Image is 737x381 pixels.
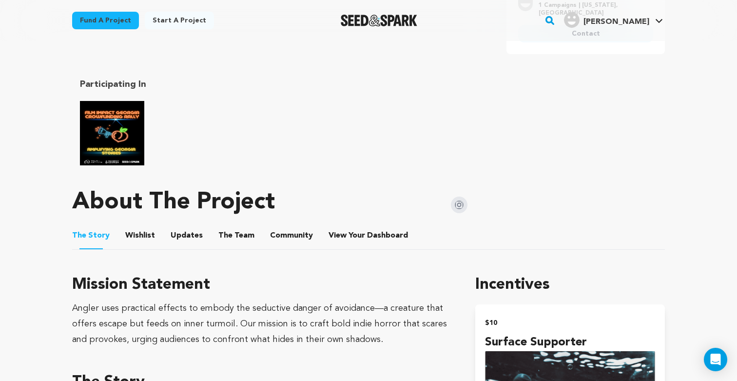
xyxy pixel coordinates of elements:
a: Seed&Spark Homepage [341,15,417,26]
a: Start a project [145,12,214,29]
span: The [218,230,233,241]
span: Story [72,230,110,241]
span: The [72,230,86,241]
h1: About The Project [72,191,275,214]
span: Wishlist [125,230,155,241]
span: Braun T.'s Profile [562,10,665,31]
a: Braun T.'s Profile [562,10,665,28]
h4: Surface Supporter [485,334,655,351]
div: Braun T.'s Profile [564,12,649,28]
div: Open Intercom Messenger [704,348,727,371]
div: Angler uses practical effects to embody the seductive danger of avoidance—a creature that offers ... [72,301,452,347]
a: ViewYourDashboard [329,230,410,241]
img: Seed&Spark Instagram Icon [451,197,467,213]
span: Updates [171,230,203,241]
h3: Mission Statement [72,273,452,297]
h1: Incentives [475,273,665,297]
span: Community [270,230,313,241]
span: [PERSON_NAME] [583,18,649,26]
img: Seed&Spark Logo Dark Mode [341,15,417,26]
img: user.png [564,12,580,28]
h2: $10 [485,316,655,330]
a: Fund a project [72,12,139,29]
span: Your [329,230,410,241]
span: Dashboard [367,230,408,241]
span: Team [218,230,254,241]
h2: Participating In [80,78,361,91]
img: Film Impact Georgia Rally [80,101,144,165]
